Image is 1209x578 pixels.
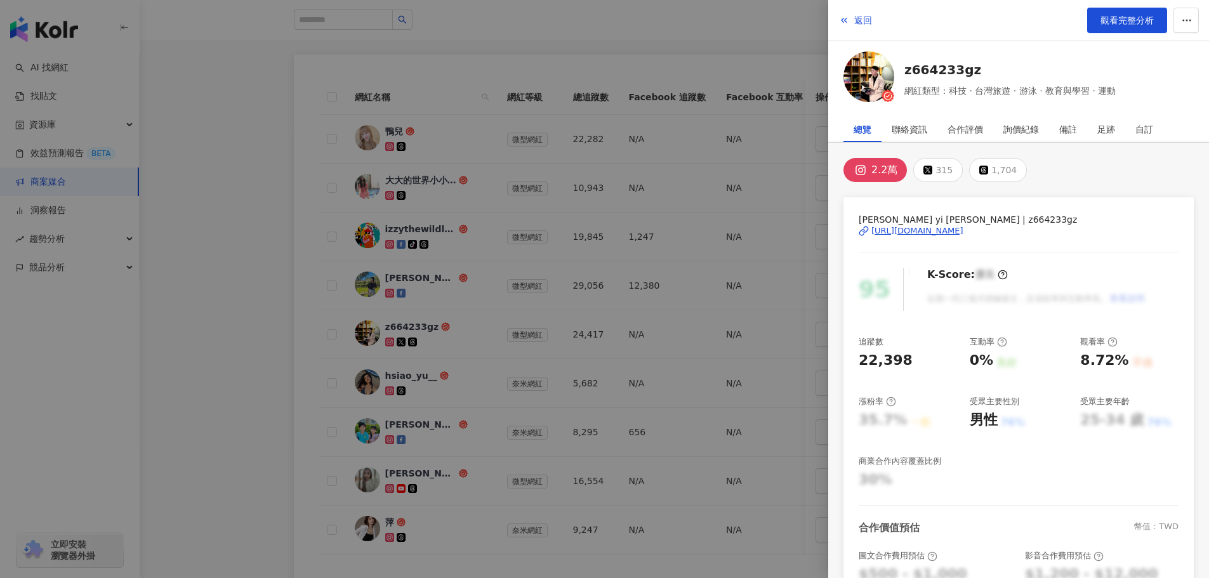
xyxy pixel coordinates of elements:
div: 22,398 [859,351,913,371]
div: 追蹤數 [859,336,883,348]
div: 自訂 [1135,117,1153,142]
div: 詢價紀錄 [1003,117,1039,142]
div: K-Score : [927,268,1008,282]
button: 1,704 [969,158,1027,182]
span: [PERSON_NAME] yi [PERSON_NAME] | z664233gz [859,213,1179,227]
div: 總覽 [854,117,871,142]
span: 網紅類型：科技 · 台灣旅遊 · 游泳 · 教育與學習 · 運動 [904,84,1116,98]
img: KOL Avatar [843,51,894,102]
div: 聯絡資訊 [892,117,927,142]
button: 返回 [838,8,873,33]
div: 幣值：TWD [1134,521,1179,535]
a: [URL][DOMAIN_NAME] [859,225,1179,237]
div: 備註 [1059,117,1077,142]
div: 8.72% [1080,351,1128,371]
div: [URL][DOMAIN_NAME] [871,225,963,237]
div: 圖文合作費用預估 [859,550,937,562]
div: 合作評價 [948,117,983,142]
a: KOL Avatar [843,51,894,107]
div: 互動率 [970,336,1007,348]
div: 觀看率 [1080,336,1118,348]
div: 315 [935,161,953,179]
button: 2.2萬 [843,158,907,182]
div: 影音合作費用預估 [1025,550,1104,562]
a: z664233gz [904,61,1116,79]
div: 商業合作內容覆蓋比例 [859,456,941,467]
div: 漲粉率 [859,396,896,407]
div: 受眾主要年齡 [1080,396,1130,407]
span: 觀看完整分析 [1100,15,1154,25]
button: 315 [913,158,963,182]
div: 合作價值預估 [859,521,920,535]
div: 足跡 [1097,117,1115,142]
div: 男性 [970,411,998,430]
div: 1,704 [991,161,1017,179]
a: 觀看完整分析 [1087,8,1167,33]
div: 0% [970,351,993,371]
div: 2.2萬 [871,161,897,179]
div: 受眾主要性別 [970,396,1019,407]
span: 返回 [854,15,872,25]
